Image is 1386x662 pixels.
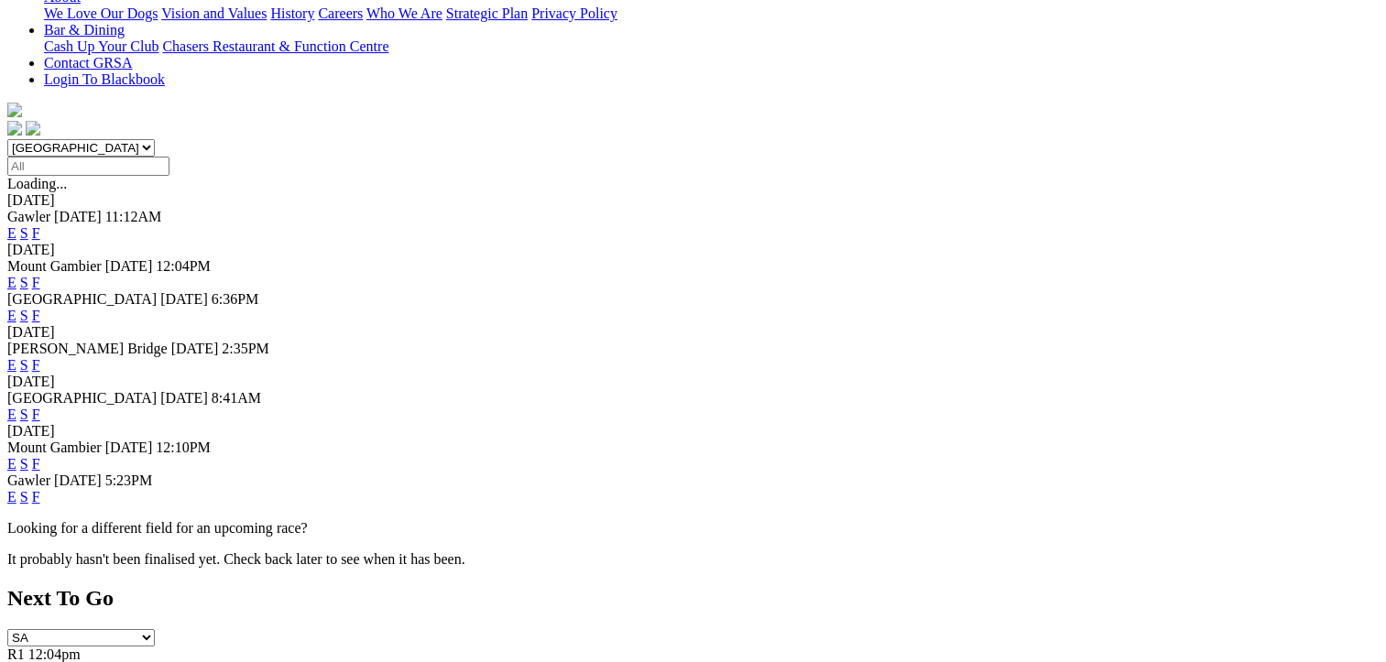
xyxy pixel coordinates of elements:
a: Who We Are [366,5,442,21]
span: 2:35PM [222,341,269,356]
div: Bar & Dining [44,38,1379,55]
input: Select date [7,157,169,176]
span: [DATE] [54,472,102,488]
a: F [32,489,40,505]
span: Loading... [7,176,67,191]
span: Mount Gambier [7,440,102,455]
img: logo-grsa-white.png [7,103,22,117]
a: F [32,308,40,323]
a: S [20,407,28,422]
a: Login To Blackbook [44,71,165,87]
span: Gawler [7,209,50,224]
span: [PERSON_NAME] Bridge [7,341,168,356]
span: Mount Gambier [7,258,102,274]
a: Bar & Dining [44,22,125,38]
a: Careers [318,5,363,21]
a: S [20,357,28,373]
a: Vision and Values [161,5,267,21]
a: S [20,225,28,241]
span: 12:10PM [156,440,211,455]
span: [DATE] [171,341,219,356]
span: 12:04PM [156,258,211,274]
a: E [7,225,16,241]
h2: Next To Go [7,586,1379,611]
a: E [7,357,16,373]
span: [DATE] [54,209,102,224]
a: Privacy Policy [531,5,617,21]
div: About [44,5,1379,22]
partial: It probably hasn't been finalised yet. Check back later to see when it has been. [7,551,465,567]
a: S [20,308,28,323]
a: S [20,489,28,505]
img: facebook.svg [7,121,22,136]
span: 12:04pm [28,646,81,662]
a: Cash Up Your Club [44,38,158,54]
div: [DATE] [7,192,1379,209]
span: [GEOGRAPHIC_DATA] [7,390,157,406]
span: [DATE] [105,440,153,455]
a: Strategic Plan [446,5,528,21]
p: Looking for a different field for an upcoming race? [7,520,1379,537]
span: R1 [7,646,25,662]
a: E [7,275,16,290]
div: [DATE] [7,242,1379,258]
div: [DATE] [7,324,1379,341]
a: E [7,456,16,472]
span: [DATE] [105,258,153,274]
a: F [32,225,40,241]
div: [DATE] [7,374,1379,390]
a: E [7,489,16,505]
a: S [20,275,28,290]
a: F [32,456,40,472]
span: 8:41AM [212,390,261,406]
span: [DATE] [160,291,208,307]
a: S [20,456,28,472]
span: Gawler [7,472,50,488]
a: E [7,407,16,422]
div: [DATE] [7,423,1379,440]
a: Chasers Restaurant & Function Centre [162,38,388,54]
span: 6:36PM [212,291,259,307]
a: F [32,357,40,373]
a: F [32,407,40,422]
a: We Love Our Dogs [44,5,158,21]
span: 11:12AM [105,209,162,224]
span: [GEOGRAPHIC_DATA] [7,291,157,307]
a: E [7,308,16,323]
a: Contact GRSA [44,55,132,71]
span: [DATE] [160,390,208,406]
span: 5:23PM [105,472,153,488]
a: F [32,275,40,290]
a: History [270,5,314,21]
img: twitter.svg [26,121,40,136]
